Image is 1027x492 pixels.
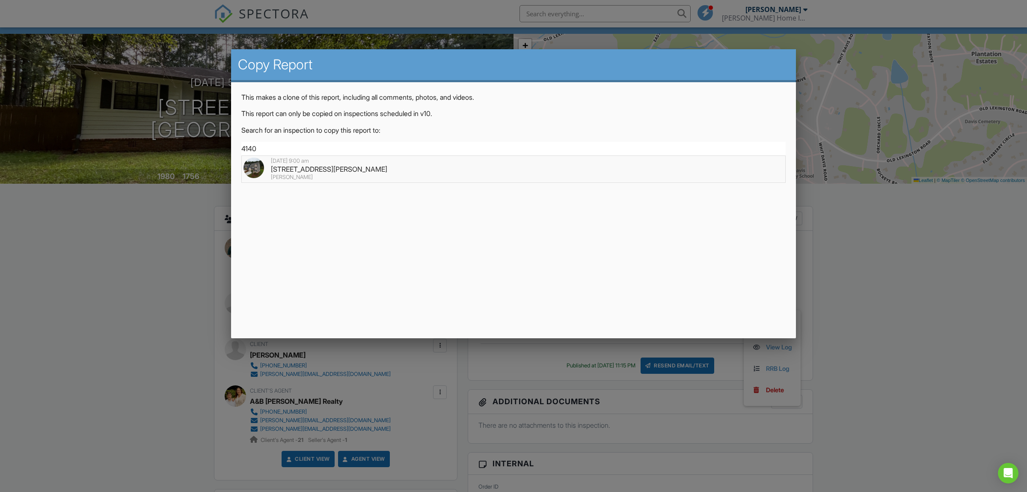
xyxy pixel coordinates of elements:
div: [DATE] 9:00 am [243,158,784,164]
input: Search for an address, buyer, or agent [241,142,786,156]
p: This makes a clone of this report, including all comments, photos, and videos. [241,92,786,102]
p: This report can only be copied on inspections scheduled in v10. [241,109,786,118]
img: 9196957%2Fcover_photos%2FvWFLpBgUslJCD7AP5pjs%2Foriginal.jpeg [243,158,264,178]
div: [PERSON_NAME] [243,174,784,181]
div: Open Intercom Messenger [998,463,1018,483]
div: [STREET_ADDRESS][PERSON_NAME] [243,164,784,174]
p: Search for an inspection to copy this report to: [241,125,786,135]
h2: Copy Report [238,56,789,73]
